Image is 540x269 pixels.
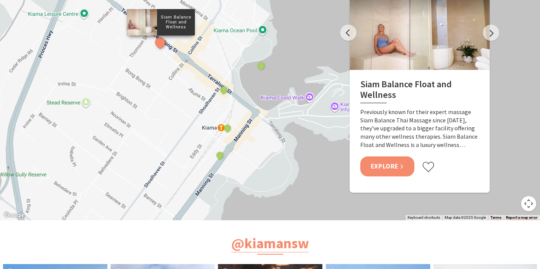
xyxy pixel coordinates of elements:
button: See detail about Soul Revival Spa [256,61,266,71]
button: Previous [340,25,356,41]
button: See detail about Koh Samui Thai Massage [223,123,232,133]
button: Next [483,25,499,41]
a: Open this area in Google Maps (opens a new window) [2,210,27,220]
button: Keyboard shortcuts [408,215,440,220]
a: Report a map error [506,215,538,220]
img: Google [2,210,27,220]
button: See detail about Siam Balance Float and Wellness [153,35,167,49]
p: Previously known for their expert massage Siam Balance Thai Massage since [DATE], they've upgrade... [360,108,479,149]
button: See detail about Wellness & Recovery Haus [215,150,225,160]
button: Map camera controls [521,196,536,211]
button: See detail about Emergence Yoga Kiama [219,85,229,95]
a: Explore [360,156,415,176]
a: @kiamansw [231,234,309,252]
p: Siam Balance Float and Wellness [157,13,195,31]
button: Click to favourite Siam Balance Float and Wellness [422,161,435,173]
a: Terms (opens in new tab) [490,215,501,220]
h2: Siam Balance Float and Wellness [360,79,479,104]
span: Map data ©2025 Google [445,215,486,220]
